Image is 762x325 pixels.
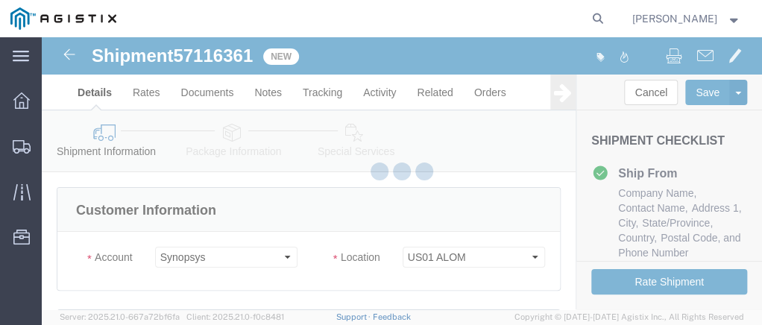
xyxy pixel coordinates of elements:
[336,312,373,321] a: Support
[60,312,180,321] span: Server: 2025.21.0-667a72bf6fa
[373,312,411,321] a: Feedback
[514,311,744,324] span: Copyright © [DATE]-[DATE] Agistix Inc., All Rights Reserved
[10,7,116,30] img: logo
[186,312,284,321] span: Client: 2025.21.0-f0c8481
[632,10,742,28] button: [PERSON_NAME]
[632,10,717,27] span: Joseph Guzman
